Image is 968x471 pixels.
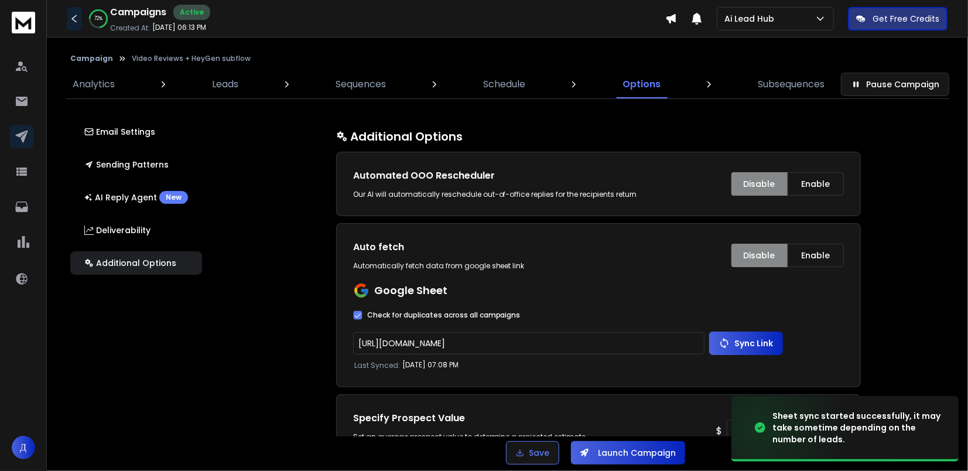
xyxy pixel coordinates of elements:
[848,7,948,30] button: Get Free Credits
[205,70,245,98] a: Leads
[358,337,445,349] a: [URL][DOMAIN_NAME]
[73,77,115,91] p: Analytics
[66,70,122,98] a: Analytics
[402,360,459,370] p: [DATE] 07:08 PM
[622,77,661,91] p: Options
[354,361,400,370] p: Last Synced:
[788,244,844,267] button: Enable
[110,5,166,19] h1: Campaigns
[353,411,587,425] h1: Specify Prospect Value
[110,23,150,33] p: Created At:
[709,332,783,355] button: Sync Link
[173,5,210,20] div: Active
[336,77,386,91] p: Sequences
[12,436,35,459] button: Д
[374,282,447,299] p: Google Sheet
[751,70,832,98] a: Subsequences
[353,169,637,183] h1: Automated OOO Rescheduler
[84,224,150,236] p: Deliverability
[731,172,788,196] button: Disable
[70,251,202,275] button: Additional Options
[873,13,939,25] p: Get Free Credits
[758,77,825,91] p: Subsequences
[159,191,188,204] div: New
[70,153,202,176] button: Sending Patterns
[735,337,774,349] p: Sync Link
[329,70,393,98] a: Sequences
[70,186,202,209] button: AI Reply AgentNew
[724,13,779,25] p: Ai Lead Hub
[571,441,685,465] button: Launch Campaign
[353,261,587,271] div: Automatically fetch data from google sheet link
[70,120,202,144] button: Email Settings
[716,424,722,438] p: $
[772,410,945,445] div: Sheet sync started successfully, it may take sometime depending on the number of leads.
[731,393,849,463] img: image
[367,310,521,320] label: Check for duplicates across all campaigns
[353,190,637,199] p: Our AI will automatically reschedule out-of-office replies for the recipients return
[12,12,35,33] img: logo
[70,219,202,242] button: Deliverability
[615,70,668,98] a: Options
[84,191,188,204] p: AI Reply Agent
[841,73,949,96] button: Pause Campaign
[336,128,861,145] h1: Additional Options
[70,54,113,63] button: Campaign
[483,77,525,91] p: Schedule
[353,240,587,254] h1: Auto fetch
[788,172,844,196] button: Enable
[506,441,559,465] button: Save
[353,432,587,451] div: Set an average prospect value to determine a projected estimate of the value of oppurtunities cre...
[132,54,251,63] p: Video Reviews + HeyGen subflow
[152,23,206,32] p: [DATE] 06:13 PM
[84,126,155,138] p: Email Settings
[84,257,176,269] p: Additional Options
[84,159,169,170] p: Sending Patterns
[94,15,102,22] p: 72 %
[731,244,788,267] button: Disable
[476,70,532,98] a: Schedule
[212,77,238,91] p: Leads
